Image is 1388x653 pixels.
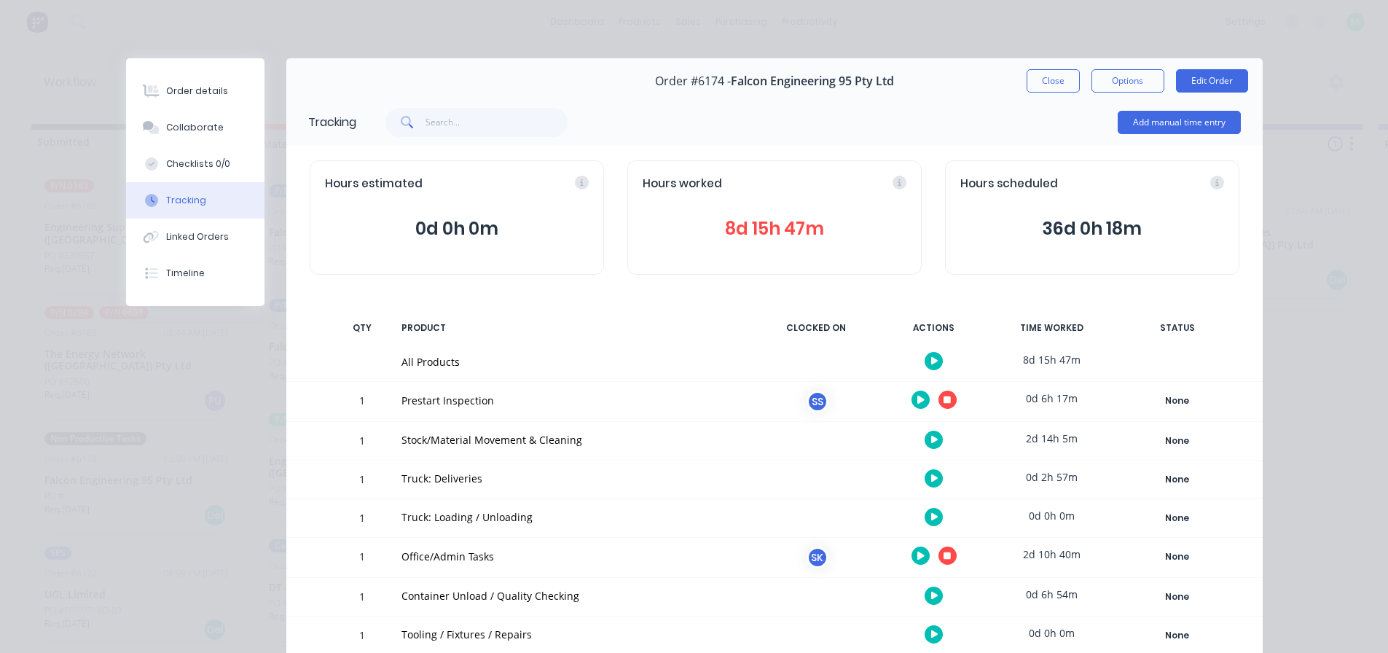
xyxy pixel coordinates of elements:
[761,313,871,343] div: CLOCKED ON
[166,121,224,134] div: Collaborate
[1124,547,1231,567] button: None
[401,627,744,642] div: Tooling / Fixtures / Repairs
[1125,509,1230,528] div: None
[340,540,384,577] div: 1
[997,382,1107,415] div: 0d 6h 17m
[166,157,230,171] div: Checklists 0/0
[1124,431,1231,451] button: None
[401,509,744,525] div: Truck: Loading / Unloading
[325,176,423,192] span: Hours estimated
[401,393,744,408] div: Prestart Inspection
[1125,470,1230,489] div: None
[997,578,1107,611] div: 0d 6h 54m
[997,461,1107,493] div: 0d 2h 57m
[1124,391,1231,411] button: None
[807,391,828,412] div: SS
[1091,69,1164,93] button: Options
[1176,69,1248,93] button: Edit Order
[126,182,264,219] button: Tracking
[401,588,744,603] div: Container Unload / Quality Checking
[1124,469,1231,490] button: None
[997,617,1107,649] div: 0d 0h 0m
[126,255,264,292] button: Timeline
[997,343,1107,376] div: 8d 15h 47m
[1125,626,1230,645] div: None
[655,74,731,88] span: Order #6174 -
[1116,313,1239,343] div: STATUS
[997,422,1107,455] div: 2d 14h 5m
[731,74,894,88] span: Falcon Engineering 95 Pty Ltd
[807,547,828,568] div: SK
[879,313,989,343] div: ACTIONS
[340,384,384,421] div: 1
[401,549,744,564] div: Office/Admin Tasks
[340,580,384,616] div: 1
[340,313,384,343] div: QTY
[401,471,744,486] div: Truck: Deliveries
[1027,69,1080,93] button: Close
[166,194,206,207] div: Tracking
[1125,547,1230,566] div: None
[643,216,906,242] span: 8d 15h 47m
[166,267,205,280] div: Timeline
[340,501,384,537] div: 1
[166,85,228,98] div: Order details
[126,109,264,146] button: Collaborate
[166,230,229,243] div: Linked Orders
[325,216,589,242] span: 0d 0h 0m
[393,313,753,343] div: PRODUCT
[1125,587,1230,606] div: None
[1124,508,1231,528] button: None
[401,432,744,447] div: Stock/Material Movement & Cleaning
[340,424,384,460] div: 1
[126,73,264,109] button: Order details
[1125,391,1230,410] div: None
[643,176,722,192] span: Hours worked
[1124,587,1231,607] button: None
[997,499,1107,532] div: 0d 0h 0m
[960,176,1058,192] span: Hours scheduled
[997,313,1107,343] div: TIME WORKED
[340,463,384,498] div: 1
[308,114,356,131] div: Tracking
[960,216,1224,242] span: 36d 0h 18m
[401,354,744,369] div: All Products
[126,146,264,182] button: Checklists 0/0
[997,538,1107,571] div: 2d 10h 40m
[1125,431,1230,450] div: None
[1118,111,1241,134] button: Add manual time entry
[1124,625,1231,646] button: None
[426,108,568,137] input: Search...
[126,219,264,255] button: Linked Orders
